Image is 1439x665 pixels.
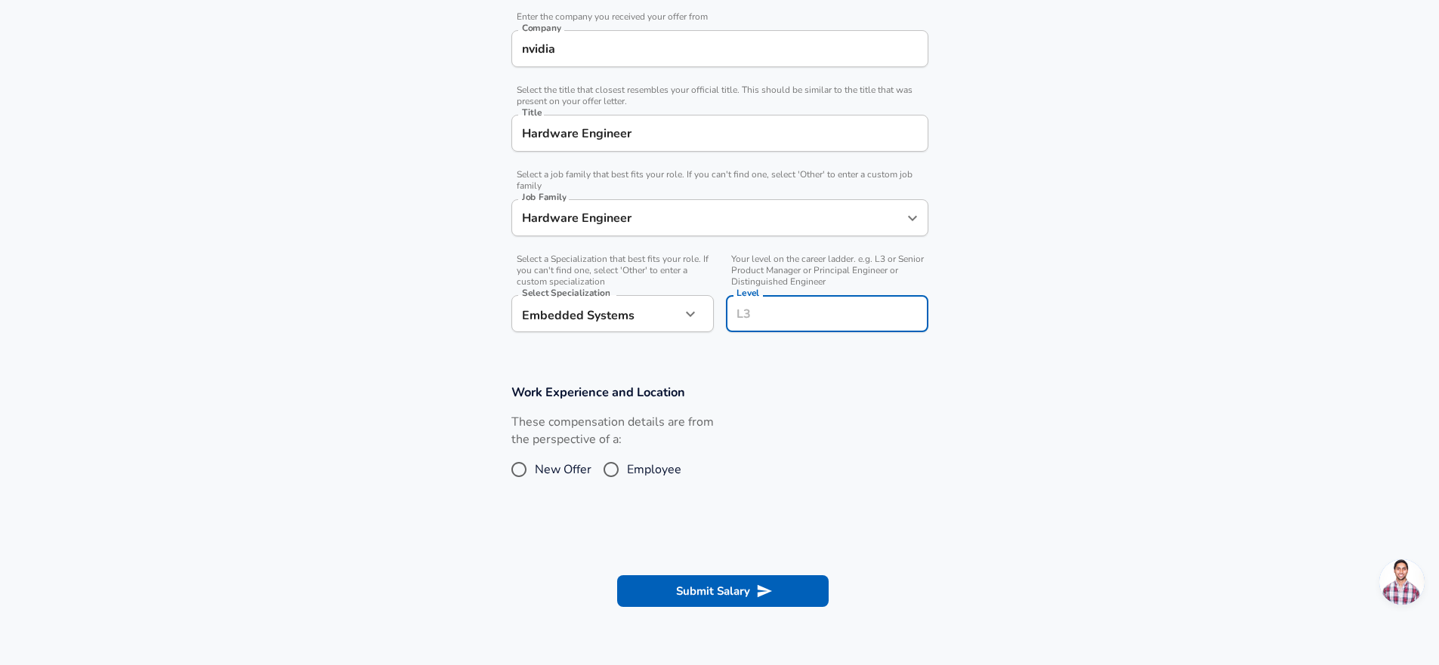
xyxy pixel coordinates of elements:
[511,85,928,107] span: Select the title that closest resembles your official title. This should be similar to the title ...
[535,460,591,479] span: New Offer
[726,254,928,288] span: Your level on the career ladder. e.g. L3 or Senior Product Manager or Principal Engineer or Disti...
[511,11,928,23] span: Enter the company you received your offer from
[627,460,681,479] span: Employee
[522,108,542,117] label: Title
[522,23,561,32] label: Company
[617,575,829,607] button: Submit Salary
[511,383,928,401] h3: Work Experience and Location
[511,254,714,288] span: Select a Specialization that best fits your role. If you can't find one, select 'Other' to enter ...
[518,122,922,145] input: Software Engineer
[511,169,928,192] span: Select a job family that best fits your role. If you can't find one, select 'Other' to enter a cu...
[522,192,567,202] label: Job Family
[736,288,759,297] label: Level
[522,288,610,297] label: Select Specialization
[733,302,922,325] input: L3
[1379,559,1425,605] div: Open chat
[511,295,681,332] div: Embedded Systems
[518,206,899,229] input: Software Engineer
[902,208,923,229] button: Open
[511,414,714,448] label: These compensation details are from the perspective of a:
[518,37,922,60] input: Google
